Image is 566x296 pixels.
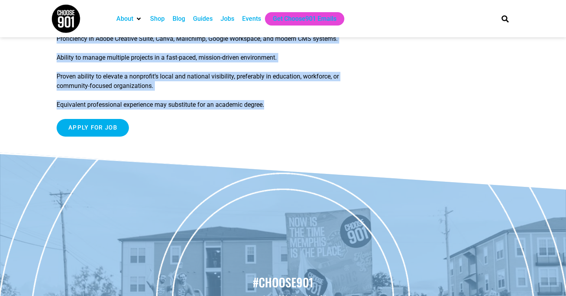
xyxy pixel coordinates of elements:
nav: Main nav [112,12,488,26]
a: About [116,14,133,24]
div: Search [499,12,512,25]
a: Events [242,14,261,24]
h2: #choose901 [4,274,562,291]
a: Blog [173,14,185,24]
input: Apply for job [57,119,129,137]
p: Proficiency in Adobe Creative Suite, Canva, Mailchimp, Google Workspace, and modern CMS systems. [57,34,364,44]
a: Get Choose901 Emails [273,14,336,24]
div: About [112,12,146,26]
a: Shop [150,14,165,24]
p: Equivalent professional experience may substitute for an academic degree. [57,100,364,110]
p: Proven ability to elevate a nonprofit’s local and national visibility, preferably in education, w... [57,72,364,91]
a: Guides [193,14,213,24]
p: Ability to manage multiple projects in a fast-paced, mission-driven environment. [57,53,364,62]
a: Jobs [221,14,234,24]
